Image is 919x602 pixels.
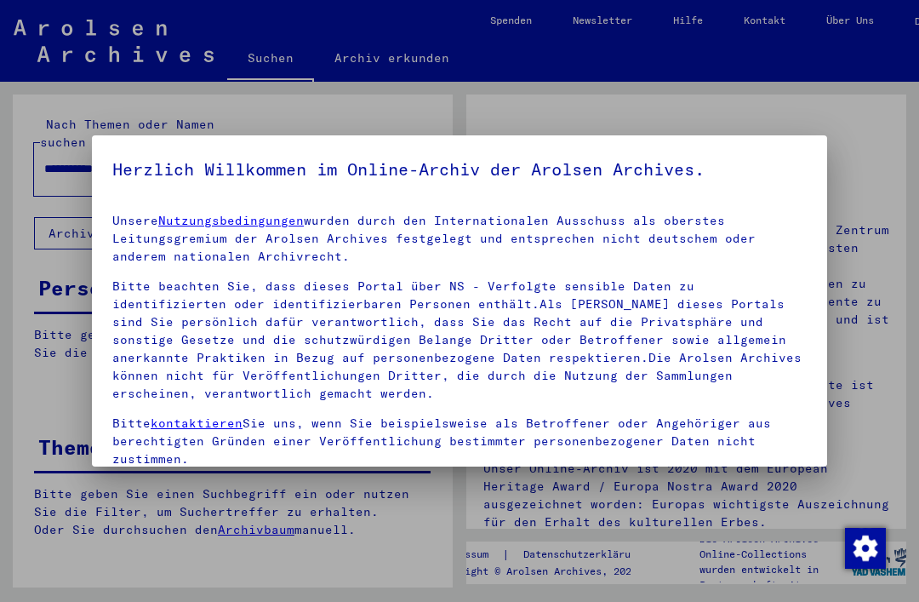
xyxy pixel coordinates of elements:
p: Unsere wurden durch den Internationalen Ausschuss als oberstes Leitungsgremium der Arolsen Archiv... [112,212,807,266]
p: Bitte Sie uns, wenn Sie beispielsweise als Betroffener oder Angehöriger aus berechtigten Gründen ... [112,415,807,468]
h5: Herzlich Willkommen im Online-Archiv der Arolsen Archives. [112,156,807,183]
a: Nutzungsbedingungen [158,213,304,228]
p: Bitte beachten Sie, dass dieses Portal über NS - Verfolgte sensible Daten zu identifizierten oder... [112,278,807,403]
img: Zustimmung ändern [845,528,886,569]
a: kontaktieren [151,416,243,431]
